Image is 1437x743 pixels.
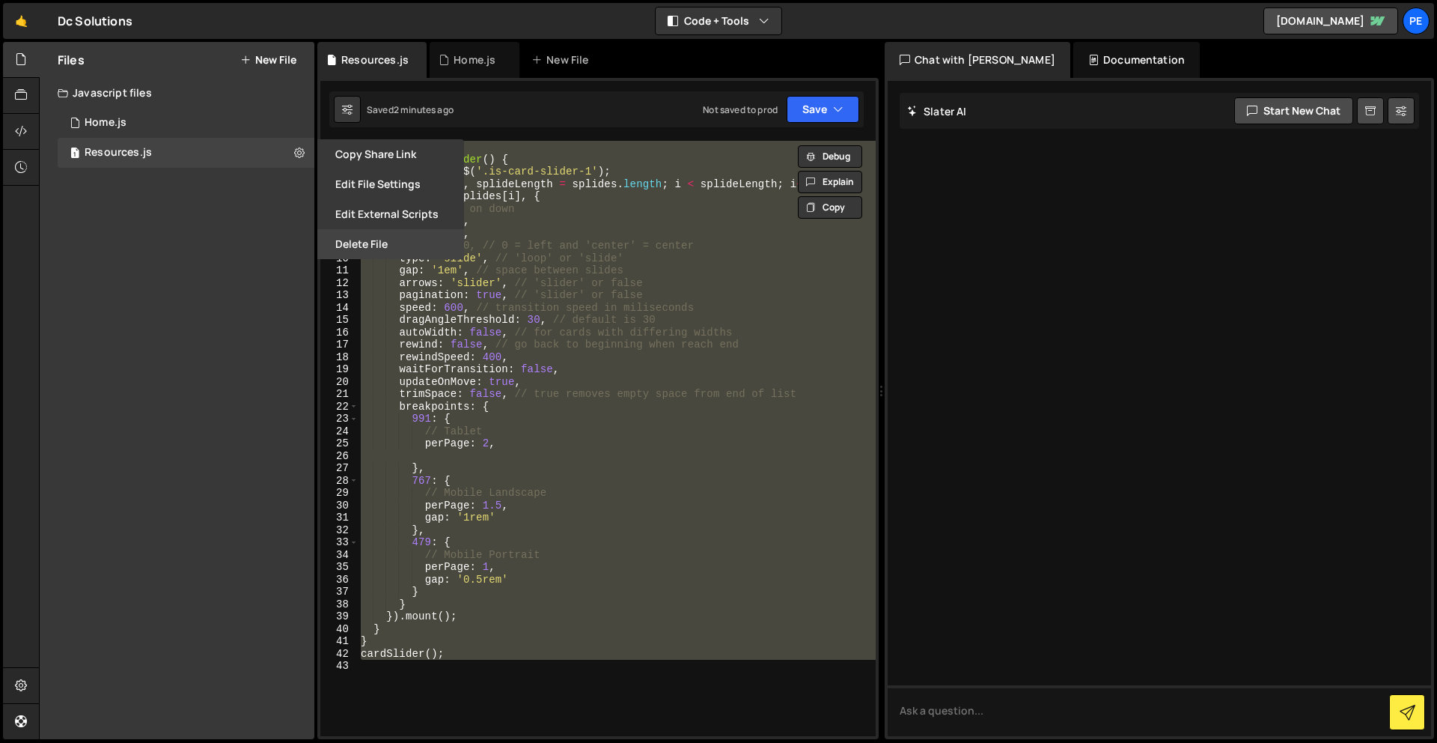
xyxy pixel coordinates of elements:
button: Edit External Scripts [317,199,464,229]
div: 35 [320,561,359,574]
div: 17090/47130.js [58,138,314,168]
div: Javascript files [40,78,314,108]
div: 43 [320,660,359,673]
div: Resources.js [341,52,409,67]
div: 32 [320,524,359,537]
div: 11 [320,264,359,277]
a: Pe [1403,7,1430,34]
button: Copy share link [317,139,464,169]
div: 37 [320,586,359,598]
button: Edit File Settings [317,169,464,199]
button: New File [240,54,296,66]
div: 17 [320,339,359,351]
a: [DOMAIN_NAME] [1263,7,1398,34]
div: 26 [320,450,359,463]
div: New File [531,52,594,67]
div: 12 [320,277,359,290]
div: 19 [320,363,359,376]
div: 27 [320,462,359,475]
div: Dc Solutions [58,12,132,30]
div: 40 [320,623,359,636]
button: Explain [798,171,862,193]
div: Not saved to prod [703,103,778,116]
div: Home.js [85,116,126,130]
div: 23 [320,413,359,425]
button: Delete File [317,229,464,259]
div: 33 [320,536,359,549]
div: 31 [320,512,359,524]
div: 20 [320,376,359,389]
div: 16 [320,327,359,339]
div: Saved [367,103,454,116]
div: 13 [320,289,359,302]
button: Debug [798,145,862,168]
div: 17090/47077.js [58,108,314,138]
div: 29 [320,487,359,500]
div: 15 [320,314,359,327]
button: Code + Tools [656,7,781,34]
div: 30 [320,500,359,512]
button: Copy [798,196,862,219]
h2: Files [58,52,85,68]
div: 38 [320,598,359,611]
div: 2 minutes ago [394,103,454,116]
h2: Slater AI [907,104,967,118]
div: 14 [320,302,359,315]
div: Documentation [1073,42,1200,78]
div: 39 [320,610,359,623]
div: 34 [320,549,359,562]
div: 25 [320,437,359,450]
div: 21 [320,388,359,401]
div: 18 [320,351,359,364]
div: Chat with [PERSON_NAME] [885,42,1070,78]
div: 41 [320,635,359,648]
button: Save [787,96,859,123]
button: Start new chat [1234,97,1353,124]
a: 🤙 [3,3,40,39]
div: 36 [320,574,359,586]
div: Home.js [454,52,495,67]
div: 24 [320,425,359,438]
div: 42 [320,648,359,661]
span: 1 [70,148,79,160]
div: 22 [320,401,359,413]
div: 28 [320,475,359,488]
div: Resources.js [85,146,152,160]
